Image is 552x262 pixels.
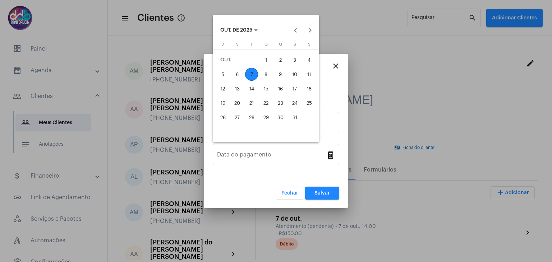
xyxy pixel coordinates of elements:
button: 17 de outubro de 2025 [287,81,302,96]
div: 16 [274,82,287,95]
button: 18 de outubro de 2025 [302,81,316,96]
div: 13 [231,82,244,95]
td: OUT. [216,53,259,67]
div: 21 [245,97,258,109]
div: 31 [288,111,301,124]
button: 6 de outubro de 2025 [230,67,244,81]
button: 22 de outubro de 2025 [259,96,273,110]
button: 24 de outubro de 2025 [287,96,302,110]
button: 20 de outubro de 2025 [230,96,244,110]
span: Q [279,42,282,46]
div: 24 [288,97,301,109]
button: 21 de outubro de 2025 [244,96,259,110]
div: 7 [245,68,258,81]
button: 8 de outubro de 2025 [259,67,273,81]
button: 27 de outubro de 2025 [230,110,244,125]
button: 1 de outubro de 2025 [259,53,273,67]
span: Q [264,42,268,46]
button: 7 de outubro de 2025 [244,67,259,81]
div: 6 [231,68,244,81]
button: 13 de outubro de 2025 [230,81,244,96]
div: 27 [231,111,244,124]
button: 15 de outubro de 2025 [259,81,273,96]
span: D [221,42,224,46]
div: 10 [288,68,301,81]
button: 2 de outubro de 2025 [273,53,287,67]
div: 12 [216,82,229,95]
button: 10 de outubro de 2025 [287,67,302,81]
button: 11 de outubro de 2025 [302,67,316,81]
div: 23 [274,97,287,109]
div: 11 [303,68,316,81]
span: S [294,42,296,46]
div: 20 [231,97,244,109]
div: 19 [216,97,229,109]
span: S [236,42,239,46]
div: 8 [259,68,272,81]
div: 15 [259,82,272,95]
button: Next month [303,23,317,37]
button: 28 de outubro de 2025 [244,110,259,125]
button: 9 de outubro de 2025 [273,67,287,81]
button: Choose month and year [215,23,263,37]
button: 4 de outubro de 2025 [302,53,316,67]
div: 25 [303,97,316,109]
button: 26 de outubro de 2025 [216,110,230,125]
div: 22 [259,97,272,109]
button: 5 de outubro de 2025 [216,67,230,81]
div: 28 [245,111,258,124]
div: 5 [216,68,229,81]
div: 17 [288,82,301,95]
div: 30 [274,111,287,124]
button: 29 de outubro de 2025 [259,110,273,125]
button: 30 de outubro de 2025 [273,110,287,125]
div: 26 [216,111,229,124]
button: 12 de outubro de 2025 [216,81,230,96]
button: 19 de outubro de 2025 [216,96,230,110]
div: 14 [245,82,258,95]
button: Previous month [289,23,303,37]
span: S [308,42,310,46]
button: 16 de outubro de 2025 [273,81,287,96]
button: 25 de outubro de 2025 [302,96,316,110]
div: 2 [274,53,287,66]
button: 23 de outubro de 2025 [273,96,287,110]
div: 9 [274,68,287,81]
button: 14 de outubro de 2025 [244,81,259,96]
button: 31 de outubro de 2025 [287,110,302,125]
div: 4 [303,53,316,66]
span: T [250,42,253,46]
button: 3 de outubro de 2025 [287,53,302,67]
div: 18 [303,82,316,95]
div: 3 [288,53,301,66]
span: OUT. DE 2025 [220,28,252,33]
div: 29 [259,111,272,124]
div: 1 [259,53,272,66]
